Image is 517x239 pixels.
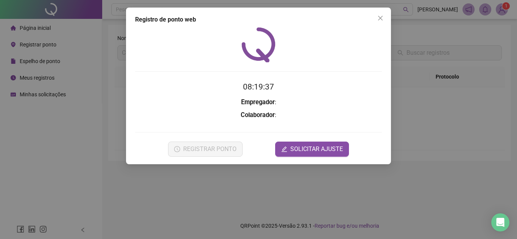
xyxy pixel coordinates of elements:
[281,146,287,152] span: edit
[241,27,276,62] img: QRPoint
[275,142,349,157] button: editSOLICITAR AJUSTE
[374,12,386,24] button: Close
[135,97,382,107] h3: :
[241,99,275,106] strong: Empregador
[491,213,509,231] div: Open Intercom Messenger
[377,15,383,21] span: close
[168,142,243,157] button: REGISTRAR PONTO
[243,82,274,91] time: 08:19:37
[241,111,275,119] strong: Colaborador
[290,145,343,154] span: SOLICITAR AJUSTE
[135,15,382,24] div: Registro de ponto web
[135,110,382,120] h3: :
